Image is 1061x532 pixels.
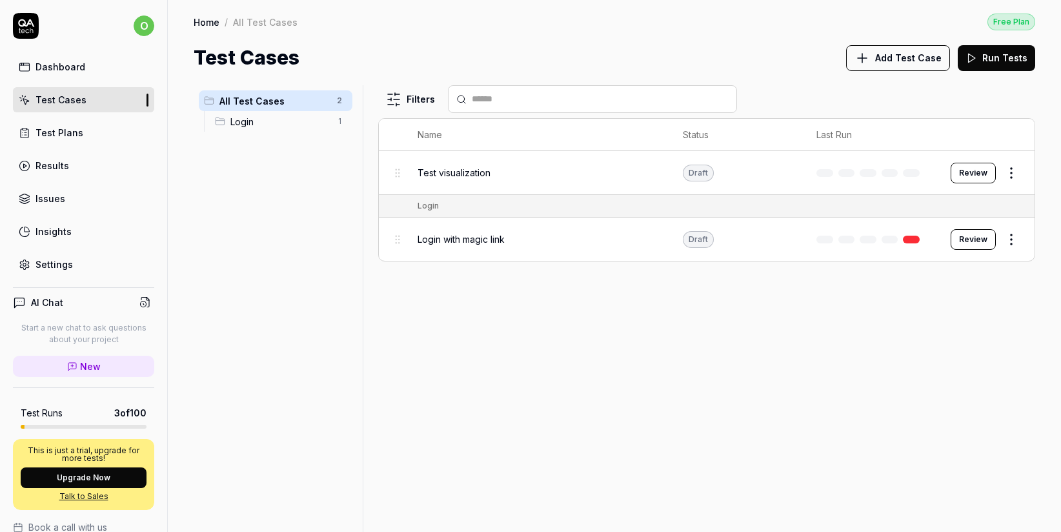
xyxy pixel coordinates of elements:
[987,13,1035,30] button: Free Plan
[958,45,1035,71] button: Run Tests
[13,252,154,277] a: Settings
[35,126,83,139] div: Test Plans
[230,115,329,128] span: Login
[13,186,154,211] a: Issues
[13,322,154,345] p: Start a new chat to ask questions about your project
[683,231,714,248] div: Draft
[875,51,942,65] span: Add Test Case
[134,13,154,39] button: o
[13,153,154,178] a: Results
[683,165,714,181] div: Draft
[13,356,154,377] a: New
[225,15,228,28] div: /
[951,229,996,250] button: Review
[233,15,298,28] div: All Test Cases
[418,232,505,246] span: Login with magic link
[13,120,154,145] a: Test Plans
[114,406,147,420] span: 3 of 100
[194,15,219,28] a: Home
[134,15,154,36] span: o
[194,43,299,72] h1: Test Cases
[35,93,86,107] div: Test Cases
[13,54,154,79] a: Dashboard
[35,225,72,238] div: Insights
[13,87,154,112] a: Test Cases
[670,119,803,151] th: Status
[21,467,147,488] button: Upgrade Now
[35,192,65,205] div: Issues
[987,14,1035,30] div: Free Plan
[378,87,443,112] button: Filters
[210,111,352,132] div: Drag to reorderLogin1
[13,219,154,244] a: Insights
[418,200,439,212] div: Login
[379,218,1035,261] tr: Login with magic linkDraftReview
[31,296,63,309] h4: AI Chat
[35,159,69,172] div: Results
[332,93,347,108] span: 2
[35,60,85,74] div: Dashboard
[951,163,996,183] button: Review
[21,447,147,462] p: This is just a trial, upgrade for more tests!
[405,119,670,151] th: Name
[219,94,329,108] span: All Test Cases
[35,258,73,271] div: Settings
[418,166,490,179] span: Test visualization
[332,114,347,129] span: 1
[846,45,950,71] button: Add Test Case
[21,491,147,502] a: Talk to Sales
[80,360,101,373] span: New
[803,119,938,151] th: Last Run
[21,407,63,419] h5: Test Runs
[379,151,1035,195] tr: Test visualizationDraftReview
